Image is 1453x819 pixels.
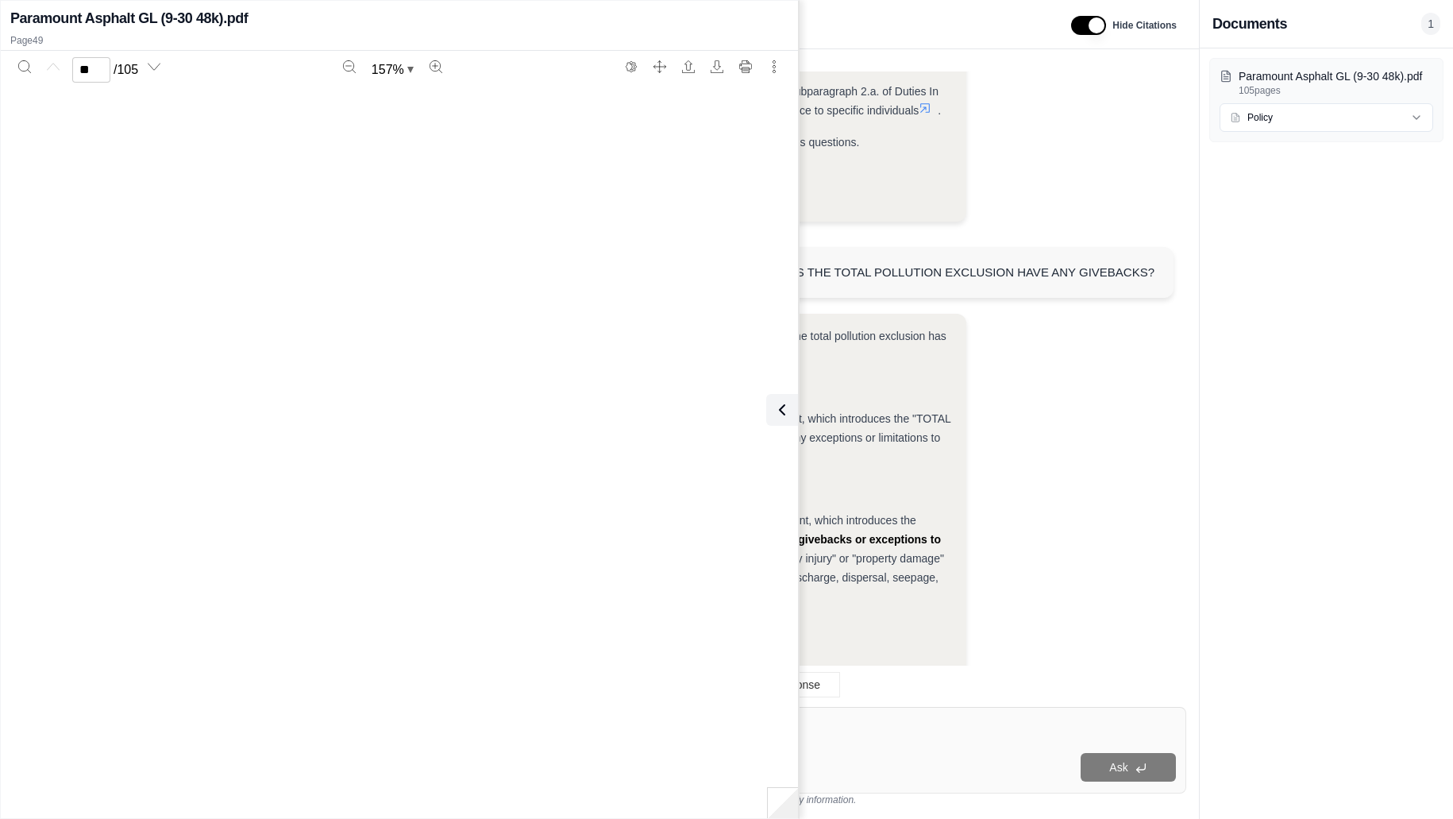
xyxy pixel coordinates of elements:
span: endorsement, which introduces the "TOTAL POLLUTION EXCLUSION ENDORSEMENT" [356,514,916,546]
h3: Documents [1212,13,1287,35]
button: Zoom document [365,57,420,83]
div: DOES THE TOTAL POLLUTION EXCLUSION HAVE ANY GIVEBACKS? [770,263,1154,282]
button: Switch to the dark theme [619,54,644,79]
button: Full screen [647,54,673,79]
button: Download [704,54,730,79]
span: 157 % [372,60,404,79]
button: Previous page [40,54,66,79]
h2: Paramount Asphalt GL (9-30 48k).pdf [10,7,248,29]
span: in this endorsement. The exclusion applies broadly to "Bodily injury" or "property damage" which ... [356,552,944,603]
p: Paramount Asphalt GL (9-30 48k).pdf [1239,68,1433,84]
span: . [938,104,941,117]
p: 105 pages [1239,84,1433,97]
button: Print [733,54,758,79]
span: Hide Citations [1112,19,1177,32]
span: / 105 [114,60,138,79]
span: 1 [1421,13,1440,35]
button: Search [12,54,37,79]
button: Zoom in [423,54,449,79]
button: Next page [141,54,167,79]
span: Ask [1109,761,1127,774]
button: Zoom out [337,54,362,79]
input: Enter a page number [72,57,110,83]
button: Paramount Asphalt GL (9-30 48k).pdf105pages [1220,68,1433,97]
p: Page 49 [10,34,788,47]
button: Ask [1081,753,1176,782]
button: Open file [676,54,701,79]
button: More actions [761,54,787,79]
